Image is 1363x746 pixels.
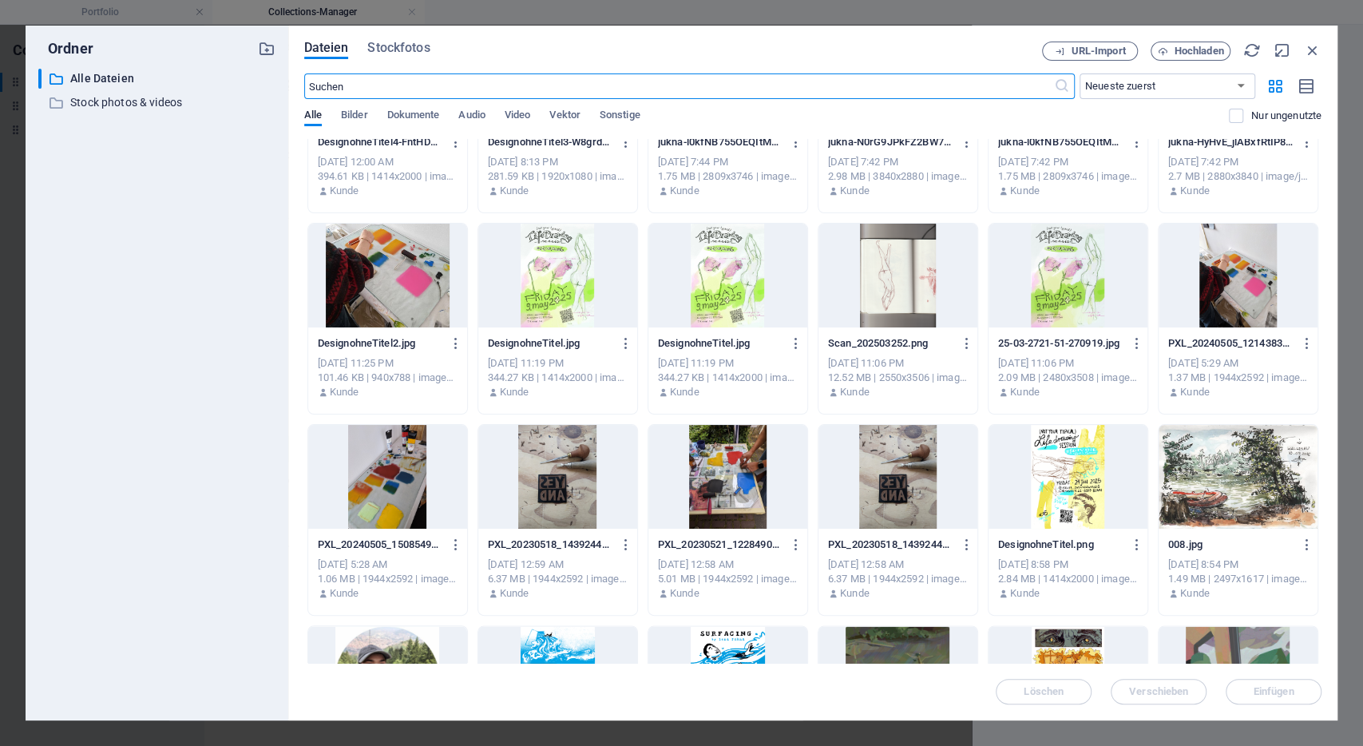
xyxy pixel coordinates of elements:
[998,371,1138,385] div: 2.09 MB | 2480x3508 | image/jpeg
[488,538,613,552] p: PXL_20230518_143924410.MP.jpg
[70,93,246,112] p: Stock photos & videos
[488,371,628,385] div: 344.27 KB | 1414x2000 | image/jpeg
[318,356,458,371] div: [DATE] 11:25 PM
[549,105,580,128] span: Vektor
[670,184,699,198] p: Kunde
[658,572,798,586] div: 5.01 MB | 1944x2592 | image/jpeg
[1072,46,1126,56] span: URL-Import
[828,371,968,385] div: 12.52 MB | 2550x3506 | image/png
[1180,586,1210,601] p: Kunde
[488,356,628,371] div: [DATE] 11:19 PM
[658,356,798,371] div: [DATE] 11:19 PM
[488,572,628,586] div: 6.37 MB | 1944x2592 | image/jpeg
[998,169,1138,184] div: 1.75 MB | 2809x3746 | image/jpeg
[38,93,275,113] div: Stock photos & videos
[1243,42,1261,59] i: Neu laden
[387,105,440,128] span: Dokumente
[998,558,1138,572] div: [DATE] 8:58 PM
[658,135,783,149] p: jukna-l0kfNB755OEQItMeiESj--f66de926-b960-43eb-9eb0-84ad426e6386-I4Xgs_TSFgEMIkOVWBhi8w.jpg
[488,169,628,184] div: 281.59 KB | 1920x1080 | image/jpeg
[330,586,359,601] p: Kunde
[318,371,458,385] div: 101.46 KB | 940x788 | image/jpeg
[828,356,968,371] div: [DATE] 11:06 PM
[998,336,1123,351] p: 25-03-2721-51-270919.jpg
[1304,42,1321,59] i: Schließen
[318,135,443,149] p: DesignohneTitel4-FntHDP8G0JPNdBI4vfjA1Q.jpg
[304,73,1054,99] input: Suchen
[998,356,1138,371] div: [DATE] 11:06 PM
[318,336,443,351] p: DesignohneTitel2.jpg
[488,558,628,572] div: [DATE] 12:59 AM
[1010,586,1040,601] p: Kunde
[488,155,628,169] div: [DATE] 8:13 PM
[38,38,93,59] p: Ordner
[658,155,798,169] div: [DATE] 7:44 PM
[658,371,798,385] div: 344.27 KB | 1414x2000 | image/jpeg
[828,538,953,552] p: PXL_20230518_143924410.MP.jpg
[318,572,458,586] div: 1.06 MB | 1944x2592 | image/jpeg
[658,169,798,184] div: 1.75 MB | 2809x3746 | image/jpeg
[318,155,458,169] div: [DATE] 12:00 AM
[1168,169,1308,184] div: 2.7 MB | 2880x3840 | image/jpeg
[341,105,368,128] span: Bilder
[670,586,699,601] p: Kunde
[1168,135,1294,149] p: jukna-HyHvE_jlABxfRtIP8QlkG-589e3e61-95a0-4390-8b45-6ccfaeeb0570-7UVJqwJX_YFHHlGLkXYZHw.jpg
[828,155,968,169] div: [DATE] 7:42 PM
[658,538,783,552] p: PXL_20230521_122849065.MP.jpg
[488,336,613,351] p: DesignohneTitel.jpg
[367,38,430,58] span: Stockfotos
[1010,184,1040,198] p: Kunde
[70,69,246,88] p: Alle Dateien
[840,385,870,399] p: Kunde
[258,40,275,58] i: Neuen Ordner erstellen
[1168,336,1294,351] p: PXL_20240505_121438391.jpg
[1010,385,1040,399] p: Kunde
[998,155,1138,169] div: [DATE] 7:42 PM
[658,558,798,572] div: [DATE] 12:58 AM
[1180,385,1210,399] p: Kunde
[1180,184,1210,198] p: Kunde
[500,586,529,601] p: Kunde
[828,558,968,572] div: [DATE] 12:58 AM
[828,169,968,184] div: 2.98 MB | 3840x2880 | image/jpeg
[998,538,1123,552] p: DesignohneTitel.png
[304,105,322,128] span: Alle
[318,169,458,184] div: 394.61 KB | 1414x2000 | image/jpeg
[1251,109,1321,123] p: Zeigt nur Dateien an, die nicht auf der Website verwendet werden. Dateien, die während dieser Sit...
[1168,538,1294,552] p: 008.jpg
[828,572,968,586] div: 6.37 MB | 1944x2592 | image/jpeg
[488,135,613,149] p: DesignohneTitel3-W8grdXx2OCYgZxcPUnIIXw.jpg
[304,38,349,58] span: Dateien
[1274,42,1291,59] i: Minimieren
[1168,356,1308,371] div: [DATE] 5:29 AM
[1042,42,1138,61] button: URL-Import
[505,105,530,128] span: Video
[1168,558,1308,572] div: [DATE] 8:54 PM
[828,336,953,351] p: Scan_202503252.png
[840,184,870,198] p: Kunde
[670,385,699,399] p: Kunde
[318,558,458,572] div: [DATE] 5:28 AM
[1168,572,1308,586] div: 1.49 MB | 2497x1617 | image/jpeg
[318,538,443,552] p: PXL_20240505_150854957.jpg
[840,586,870,601] p: Kunde
[828,135,953,149] p: jukna-N0rG9JPkFZ2BW7b17YMR4-5bb8dece-3b96-4aec-a97a-e7a5b7db5b63-AhJHJusUkecJ-V-3n0jsZw.jpg
[1175,46,1224,56] span: Hochladen
[658,336,783,351] p: DesignohneTitel.jpg
[500,184,529,198] p: Kunde
[38,69,42,89] div: ​
[998,135,1123,149] p: jukna-l0kfNB755OEQItMeiESj--f66de926-b960-43eb-9eb0-84ad426e6386-nyuUrccSRy3_yoSXJgXkQw.jpg
[998,572,1138,586] div: 2.84 MB | 1414x2000 | image/png
[600,105,640,128] span: Sonstige
[330,385,359,399] p: Kunde
[330,184,359,198] p: Kunde
[1168,371,1308,385] div: 1.37 MB | 1944x2592 | image/jpeg
[458,105,485,128] span: Audio
[1168,155,1308,169] div: [DATE] 7:42 PM
[1151,42,1230,61] button: Hochladen
[500,385,529,399] p: Kunde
